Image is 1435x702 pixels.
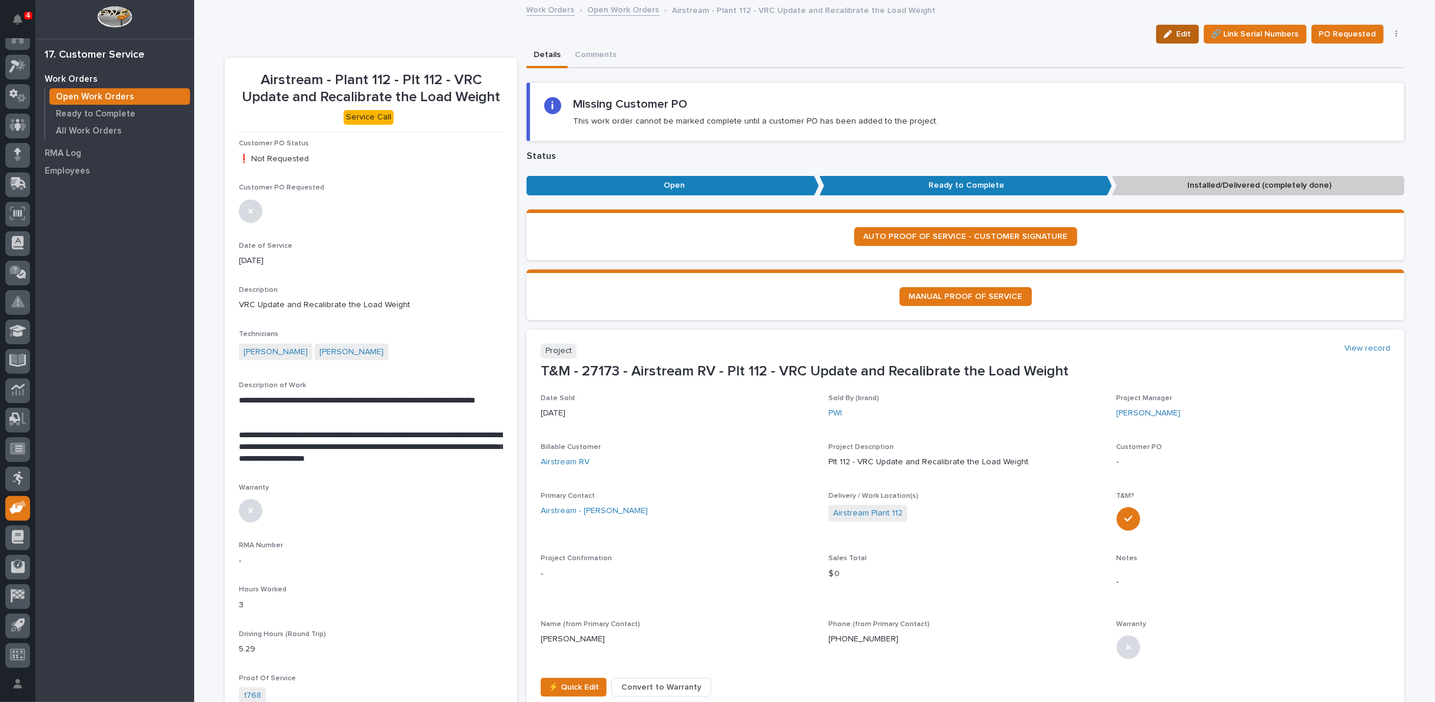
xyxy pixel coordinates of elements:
span: Description [239,287,278,294]
a: PWI [828,407,842,420]
span: Delivery / Work Location(s) [828,493,918,500]
span: Edit [1177,29,1191,39]
span: Notes [1117,555,1138,562]
p: VRC Update and Recalibrate the Load Weight [239,299,503,311]
a: Employees [35,162,194,179]
button: Edit [1156,25,1199,44]
a: All Work Orders [45,122,194,139]
span: Project Description [828,444,894,451]
span: ⚡ Quick Edit [548,680,599,694]
a: RMA Log [35,144,194,162]
span: Driving Hours (Round Trip) [239,631,326,638]
p: Employees [45,166,90,177]
button: 🔗 Link Serial Numbers [1204,25,1307,44]
span: Warranty [239,484,269,491]
p: Ready to Complete [820,176,1112,195]
span: Description of Work [239,382,306,389]
span: Warranty [1117,621,1147,628]
p: - [1117,456,1390,468]
img: Workspace Logo [97,6,132,28]
p: All Work Orders [56,126,122,137]
p: Installed/Delivered (completely done) [1112,176,1404,195]
span: AUTO PROOF OF SERVICE - CUSTOMER SIGNATURE [864,232,1068,241]
a: View record [1344,344,1390,354]
p: Project [541,344,577,358]
a: Airstream RV [541,456,590,468]
span: T&M? [1117,493,1135,500]
p: ❗ Not Requested [239,153,503,165]
p: $ 0 [828,568,1102,580]
p: [PHONE_NUMBER] [828,633,898,646]
a: Airstream - [PERSON_NAME] [541,505,648,517]
span: Date Sold [541,395,575,402]
span: Customer PO [1117,444,1163,451]
p: Work Orders [45,74,98,85]
p: T&M - 27173 - Airstream RV - Plt 112 - VRC Update and Recalibrate the Load Weight [541,363,1390,380]
span: Date of Service [239,242,292,249]
p: 3 [239,599,503,611]
span: Billable Customer [541,444,601,451]
span: PO Requested [1319,27,1376,41]
p: RMA Log [45,148,81,159]
p: [PERSON_NAME] [541,633,814,646]
a: [PERSON_NAME] [1117,407,1181,420]
span: 🔗 Link Serial Numbers [1211,27,1299,41]
h2: Missing Customer PO [573,97,687,111]
span: Name (from Primary Contact) [541,621,640,628]
div: Notifications4 [15,14,30,33]
a: [PERSON_NAME] [319,346,384,358]
p: - [239,555,503,567]
a: Open Work Orders [588,2,660,16]
p: [DATE] [239,255,503,267]
p: Plt 112 - VRC Update and Recalibrate the Load Weight [828,456,1102,468]
span: Sold By (brand) [828,395,879,402]
p: Status [527,151,1404,162]
a: 1768 [244,690,261,702]
div: 17. Customer Service [45,49,145,62]
a: Airstream Plant 112 [833,507,903,520]
p: Airstream - Plant 112 - VRC Update and Recalibrate the Load Weight [672,3,936,16]
p: 4 [26,11,30,19]
span: RMA Number [239,542,283,549]
span: Phone (from Primary Contact) [828,621,930,628]
a: Open Work Orders [45,88,194,105]
a: Work Orders [35,70,194,88]
button: ⚡ Quick Edit [541,678,607,697]
a: AUTO PROOF OF SERVICE - CUSTOMER SIGNATURE [854,227,1077,246]
button: Notifications [5,7,30,32]
span: Project Confirmation [541,555,612,562]
button: Comments [568,44,624,68]
p: - [541,568,814,580]
p: Airstream - Plant 112 - Plt 112 - VRC Update and Recalibrate the Load Weight [239,72,503,106]
a: MANUAL PROOF OF SERVICE [900,287,1032,306]
span: Convert to Warranty [621,680,701,694]
p: This work order cannot be marked complete until a customer PO has been added to the project. [573,116,938,127]
a: Ready to Complete [45,105,194,122]
button: PO Requested [1311,25,1384,44]
span: Customer PO Status [239,140,309,147]
p: [DATE] [541,407,814,420]
span: Primary Contact [541,493,595,500]
span: MANUAL PROOF OF SERVICE [909,292,1023,301]
p: Open Work Orders [56,92,134,102]
span: Customer PO Requested [239,184,324,191]
p: Ready to Complete [56,109,135,119]
span: Technicians [239,331,278,338]
button: Details [527,44,568,68]
a: [PERSON_NAME] [244,346,308,358]
button: Convert to Warranty [611,678,711,697]
p: - [1117,576,1390,588]
p: 5.29 [239,643,503,656]
span: Project Manager [1117,395,1173,402]
span: Hours Worked [239,586,287,593]
div: Service Call [344,110,394,125]
p: Open [527,176,819,195]
a: Work Orders [527,2,575,16]
span: Sales Total [828,555,867,562]
span: Proof Of Service [239,675,296,682]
